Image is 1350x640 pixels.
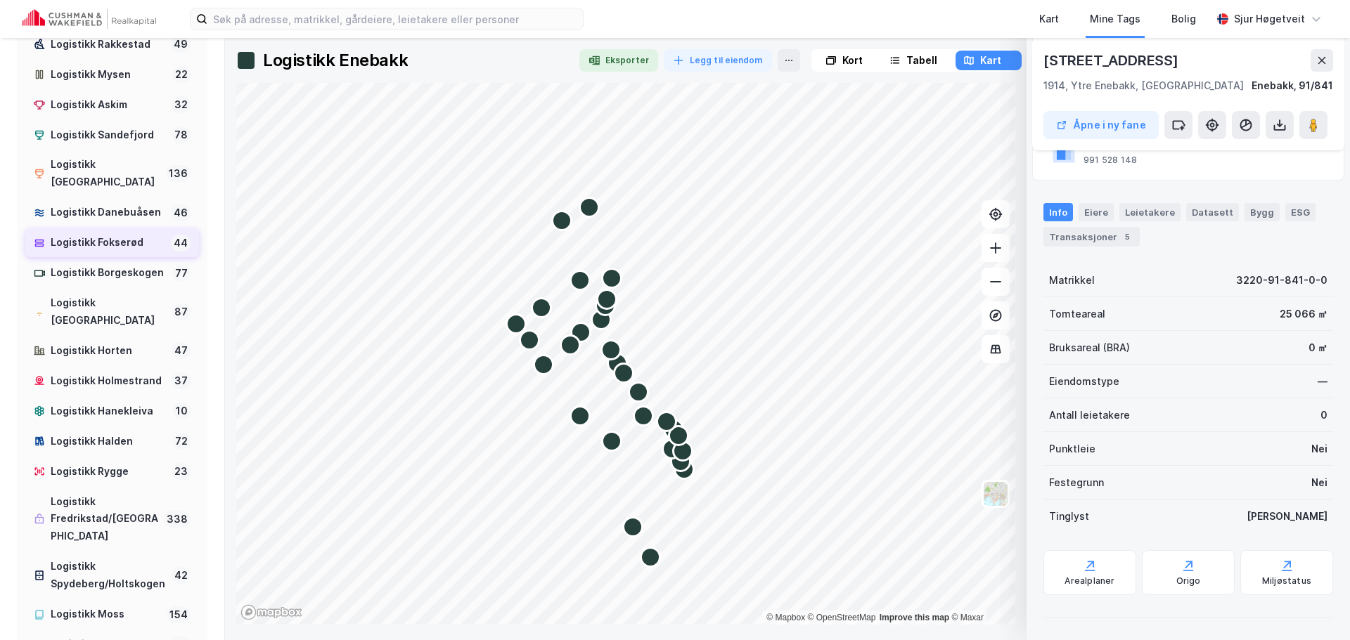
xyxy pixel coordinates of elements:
a: Logistikk Horten47 [25,337,199,365]
div: 25 066 ㎡ [1280,306,1327,322]
div: Logistikk Askim [51,96,166,114]
div: ESG [1285,203,1316,221]
div: 77 [172,265,191,282]
div: [STREET_ADDRESS] [1043,49,1181,72]
div: 49 [171,36,191,53]
div: Kart [1039,11,1059,27]
div: Antall leietakere [1049,407,1130,424]
div: Map marker [570,322,591,343]
div: Map marker [628,381,649,403]
div: Logistikk Enebakk [263,49,408,72]
div: 3220-91-841-0-0 [1236,272,1327,289]
div: 78 [172,126,191,143]
div: Miljøstatus [1262,575,1311,587]
div: Logistikk Spydeberg/Holtskogen [51,558,166,593]
a: Logistikk Rakkestad49 [25,30,199,59]
div: 154 [167,606,191,623]
input: Søk på adresse, matrikkel, gårdeiere, leietakere eller personer [207,8,583,30]
button: Eksporter [579,49,658,72]
div: Map marker [570,270,591,291]
div: Sjur Høgetveit [1234,11,1305,27]
a: Logistikk Danebuåsen46 [25,198,199,227]
div: Eiere [1079,203,1114,221]
div: Tinglyst [1049,508,1089,525]
div: Map marker [670,451,691,472]
div: 10 [173,403,191,419]
div: Logistikk Holmestrand [51,372,166,390]
div: 87 [172,303,191,320]
div: Map marker [519,329,540,351]
div: Map marker [640,547,661,568]
div: 37 [172,372,191,389]
div: Logistikk Sandefjord [51,126,166,144]
div: Tabell [906,52,937,69]
div: Logistikk Rakkestad [51,36,165,53]
button: Åpne i ny fane [1043,111,1159,139]
iframe: Chat Widget [1280,573,1350,640]
div: Map marker [601,268,622,289]
div: Logistikk Horten [51,342,166,360]
div: 991 528 148 [1084,155,1137,166]
div: Logistikk [GEOGRAPHIC_DATA] [51,294,166,329]
div: 23 [172,463,191,480]
div: — [1318,373,1327,390]
div: Map marker [633,405,654,426]
div: Map marker [531,297,552,318]
div: Logistikk Danebuåsen [51,204,165,221]
div: Map marker [591,309,612,330]
div: Logistikk [GEOGRAPHIC_DATA] [51,156,160,191]
div: 47 [172,342,191,359]
a: Logistikk Borgeskogen77 [25,259,199,287]
div: 42 [172,567,191,584]
div: Transaksjoner [1043,227,1140,247]
a: Logistikk Mysen22 [25,60,199,89]
div: Nei [1311,474,1327,491]
div: Map marker [595,295,616,316]
div: Bruksareal (BRA) [1049,339,1130,356]
div: Bygg [1245,203,1280,221]
a: Logistikk Askim32 [25,91,199,119]
div: Map marker [596,289,617,310]
img: cushman-wakefield-realkapital-logo.202ea83816669bd177139c58696a8fa1.svg [22,9,156,29]
div: Map marker [656,411,677,432]
div: Map marker [607,353,628,374]
a: OpenStreetMap [808,613,876,622]
div: Kart [980,52,1001,69]
div: Enebakk, 91/841 [1252,77,1333,94]
div: 32 [172,96,191,113]
canvas: Map [236,83,1015,625]
a: Logistikk Spydeberg/Holtskogen42 [25,552,199,599]
div: Map marker [600,339,622,360]
div: 72 [172,433,191,450]
div: Map marker [579,197,600,218]
div: 338 [164,511,191,528]
div: Map marker [551,210,572,231]
div: 0 ㎡ [1309,339,1327,356]
div: Datasett [1186,203,1239,221]
a: Maxar [951,613,984,622]
div: Nei [1311,440,1327,457]
div: 0 [1320,407,1327,424]
div: Map marker [506,313,527,334]
div: Kort [842,52,863,69]
div: Bolig [1171,11,1196,27]
div: Logistikk Fredrikstad/[GEOGRAPHIC_DATA] [51,493,158,546]
div: Leietakere [1119,203,1181,221]
div: Info [1043,203,1073,221]
a: Logistikk Fredrikstad/[GEOGRAPHIC_DATA]338 [25,488,199,551]
a: Logistikk Hanekleiva10 [25,397,199,426]
div: 46 [171,204,191,221]
div: Origo [1176,575,1201,587]
img: Z [982,481,1009,507]
a: Logistikk Rygge23 [25,457,199,486]
div: Tomteareal [1049,306,1105,322]
div: 5 [1120,230,1134,244]
div: 44 [171,235,191,252]
div: 1914, Ytre Enebakk, [GEOGRAPHIC_DATA] [1043,77,1244,94]
div: Eiendomstype [1049,373,1119,390]
div: Kontrollprogram for chat [1280,573,1350,640]
a: Logistikk [GEOGRAPHIC_DATA]87 [25,289,199,335]
div: Logistikk Hanekleiva [51,403,167,420]
div: Festegrunn [1049,474,1104,491]
div: Map marker [613,363,634,384]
